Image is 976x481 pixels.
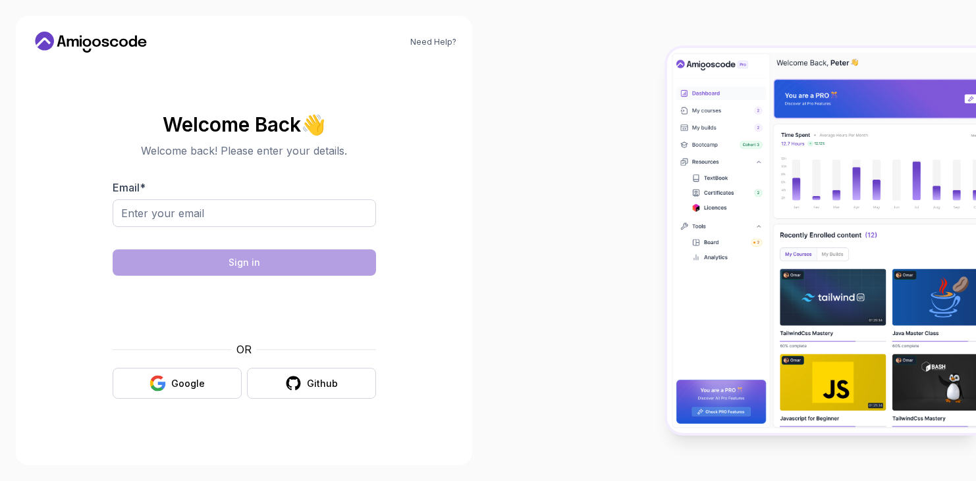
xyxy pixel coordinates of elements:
[113,114,376,135] h2: Welcome Back
[307,377,338,390] div: Github
[667,48,976,433] img: Amigoscode Dashboard
[113,368,242,399] button: Google
[229,256,260,269] div: Sign in
[32,32,150,53] a: Home link
[113,249,376,276] button: Sign in
[113,199,376,227] input: Enter your email
[145,284,344,334] iframe: Widget containing checkbox for hCaptcha security challenge
[247,368,376,399] button: Github
[301,114,325,135] span: 👋
[113,181,146,194] label: Email *
[171,377,205,390] div: Google
[113,143,376,159] p: Welcome back! Please enter your details.
[236,342,252,357] p: OR
[410,37,456,47] a: Need Help?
